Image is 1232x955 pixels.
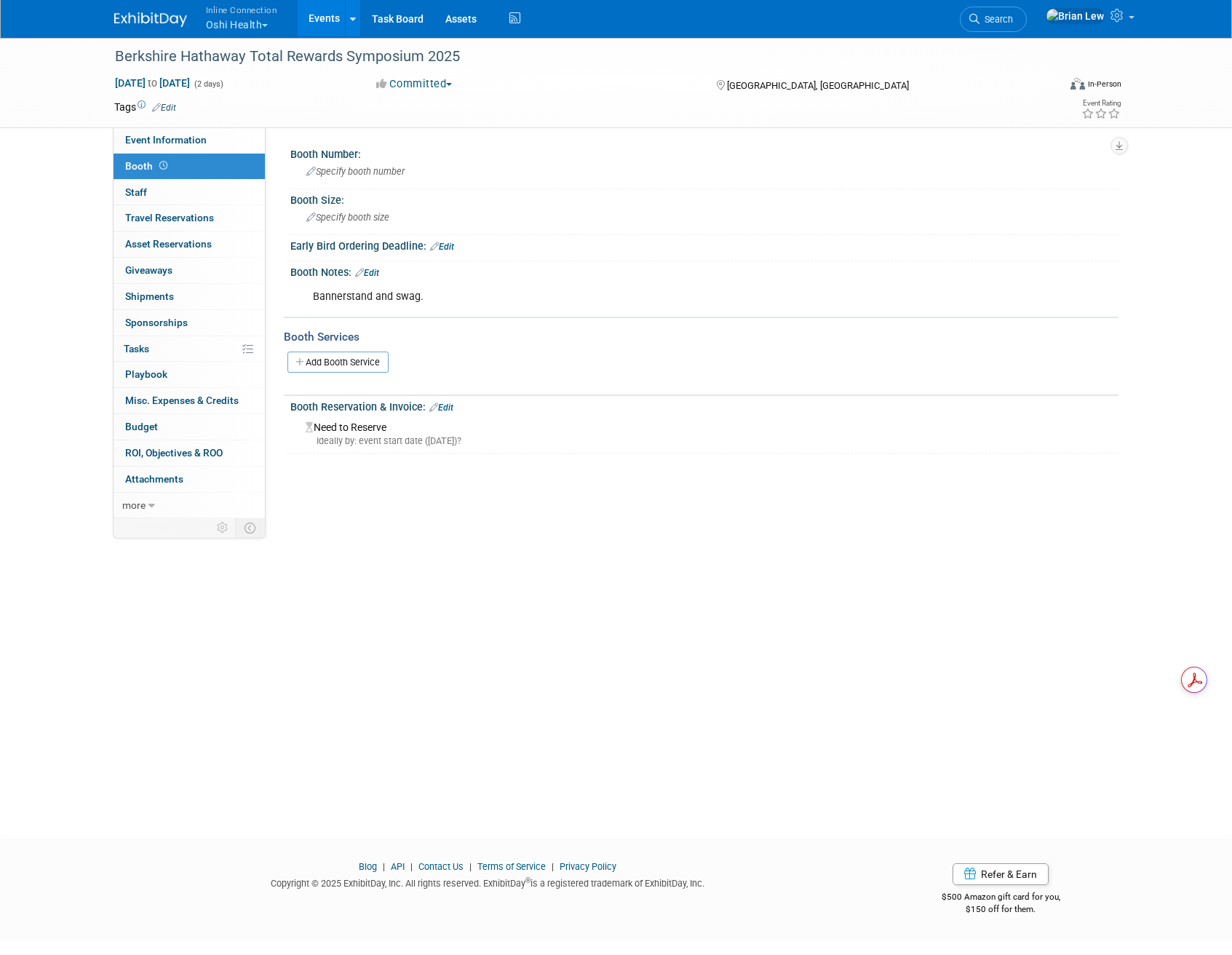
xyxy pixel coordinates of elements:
span: Travel Reservations [125,212,214,223]
a: API [391,861,405,872]
a: Refer & Earn [953,863,1049,885]
span: more [122,499,146,511]
span: Budget [125,421,158,432]
div: Booth Services [284,329,1118,345]
span: Tasks [124,343,149,354]
a: Add Booth Service [287,352,389,373]
div: Copyright © 2025 ExhibitDay, Inc. All rights reserved. ExhibitDay is a registered trademark of Ex... [114,873,862,890]
a: Shipments [114,284,265,309]
span: [GEOGRAPHIC_DATA], [GEOGRAPHIC_DATA] [727,80,909,91]
div: Early Bird Ordering Deadline: [290,235,1118,254]
div: $150 off for them. [883,903,1118,916]
span: Misc. Expenses & Credits [125,395,239,406]
span: ROI, Objectives & ROO [125,447,223,459]
span: | [548,861,557,872]
a: Terms of Service [477,861,546,872]
a: Staff [114,180,265,205]
div: Event Rating [1081,100,1121,107]
a: Playbook [114,362,265,387]
div: Booth Number: [290,143,1118,162]
span: [DATE] [DATE] [114,76,191,90]
span: | [407,861,416,872]
span: Staff [125,186,147,198]
span: | [379,861,389,872]
img: Brian Lew [1046,8,1105,24]
a: Tasks [114,336,265,362]
span: Search [979,14,1013,25]
span: Booth [125,160,170,172]
a: Attachments [114,467,265,492]
div: Booth Notes: [290,261,1118,280]
sup: ® [525,876,530,884]
a: Sponsorships [114,310,265,336]
span: Sponsorships [125,317,188,328]
a: Event Information [114,127,265,153]
div: In-Person [1087,79,1121,90]
div: Berkshire Hathaway Total Rewards Symposium 2025 [110,44,1036,70]
a: Travel Reservations [114,205,265,231]
span: Booth not reserved yet [156,160,170,171]
a: Search [960,7,1027,32]
span: (2 days) [193,79,223,89]
span: Attachments [125,473,183,485]
span: Playbook [125,368,167,380]
a: Edit [430,242,454,252]
td: Personalize Event Tab Strip [210,518,236,537]
span: Event Information [125,134,207,146]
a: Booth [114,154,265,179]
img: Format-Inperson.png [1070,78,1085,90]
a: Privacy Policy [560,861,616,872]
td: Tags [114,100,176,114]
a: Edit [429,403,453,413]
div: Event Format [972,76,1122,98]
a: ROI, Objectives & ROO [114,440,265,466]
a: Giveaways [114,258,265,283]
span: Asset Reservations [125,238,212,250]
a: Blog [359,861,377,872]
div: Need to Reserve [301,416,1108,448]
span: Shipments [125,290,174,302]
div: $500 Amazon gift card for you, [883,881,1118,915]
button: Committed [371,76,458,92]
a: Budget [114,414,265,440]
img: ExhibitDay [114,12,187,27]
a: more [114,493,265,518]
span: Specify booth number [306,166,405,177]
a: Edit [152,103,176,113]
span: Giveaways [125,264,172,276]
span: Specify booth size [306,212,389,223]
a: Contact Us [418,861,464,872]
div: Booth Reservation & Invoice: [290,396,1118,415]
td: Toggle Event Tabs [235,518,265,537]
a: Asset Reservations [114,231,265,257]
a: Edit [355,268,379,278]
div: Bannerstand and swag. [303,282,958,312]
a: Misc. Expenses & Credits [114,388,265,413]
div: Ideally by: event start date ([DATE])? [306,435,1108,448]
span: to [146,77,159,89]
div: Booth Size: [290,189,1118,207]
span: Inline Connection [206,2,277,17]
span: | [466,861,475,872]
